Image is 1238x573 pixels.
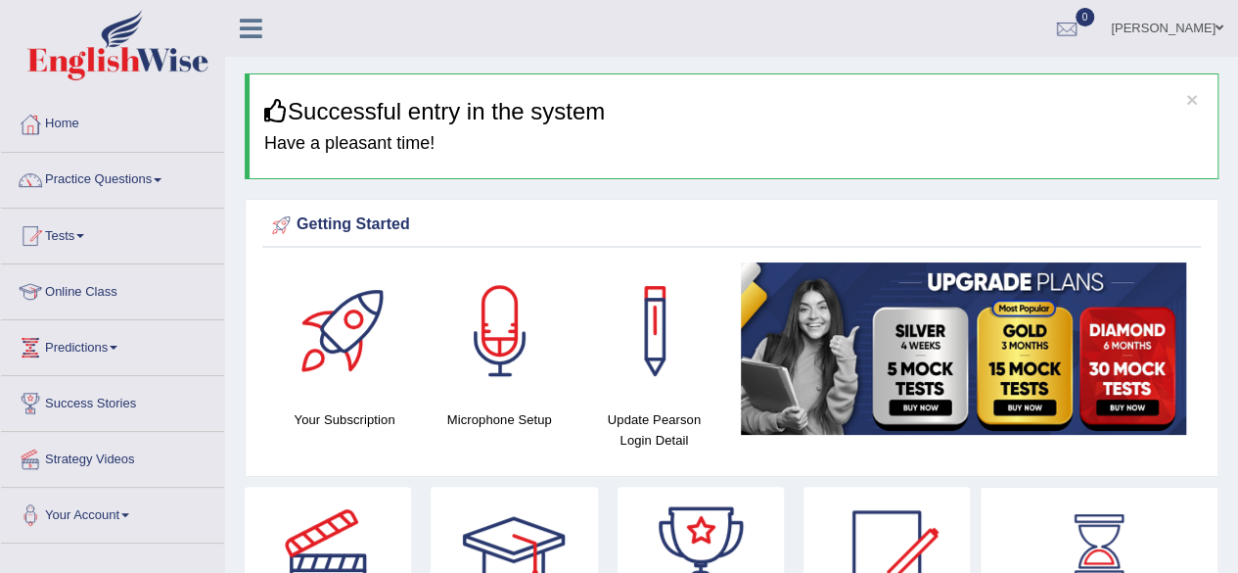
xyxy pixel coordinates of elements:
a: Tests [1,209,224,258]
span: 0 [1076,8,1095,26]
a: Your Account [1,488,224,537]
a: Predictions [1,320,224,369]
div: Getting Started [267,211,1196,240]
a: Online Class [1,264,224,313]
a: Practice Questions [1,153,224,202]
h4: Your Subscription [277,409,412,430]
a: Success Stories [1,376,224,425]
h4: Have a pleasant time! [264,134,1203,154]
img: small5.jpg [741,263,1186,435]
h4: Update Pearson Login Detail [586,409,721,451]
h3: Successful entry in the system [264,99,1203,124]
a: Home [1,97,224,146]
button: × [1186,89,1198,110]
h4: Microphone Setup [432,409,567,430]
a: Strategy Videos [1,432,224,481]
